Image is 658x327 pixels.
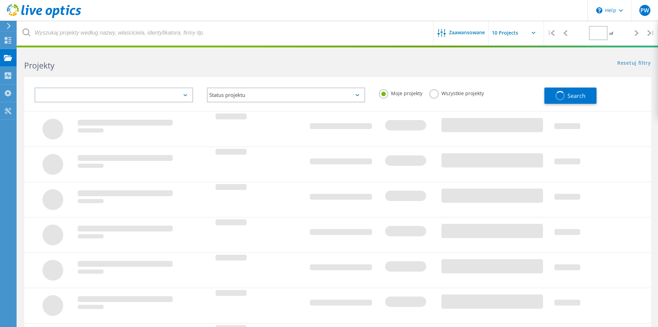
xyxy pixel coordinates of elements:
[429,89,484,96] label: Wszystkie projekty
[609,30,613,36] span: of
[24,60,55,71] b: Projekty
[617,61,651,66] a: Resetuj filtry
[379,89,422,96] label: Moje projekty
[568,92,585,100] span: Search
[596,7,602,13] svg: \n
[207,88,365,102] div: Status projektu
[449,30,485,35] span: Zaawansowane
[544,21,558,45] div: |
[640,8,649,13] span: PW
[17,21,434,45] input: Wyszukaj projekty według nazwy, właściciela, identyfikatora, firmy itp.
[544,88,597,104] button: Search
[644,21,658,45] div: |
[7,15,81,19] a: Live Optics Dashboard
